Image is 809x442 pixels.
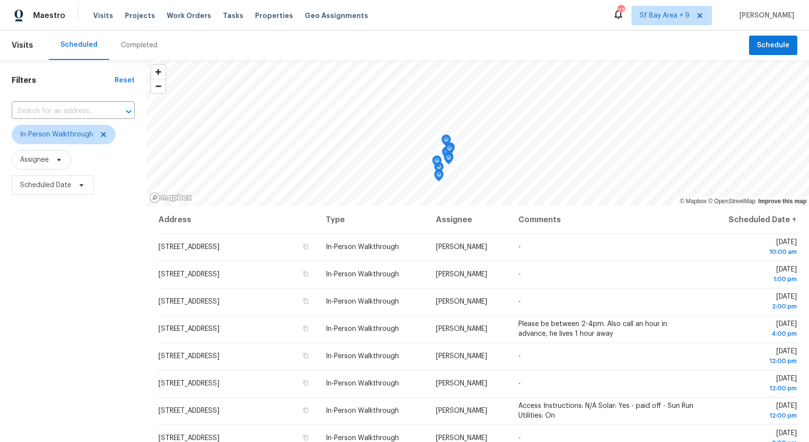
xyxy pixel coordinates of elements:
span: Scheduled Date [20,180,71,190]
div: Scheduled [60,40,98,50]
span: In-Person Walkthrough [326,353,399,360]
input: Search for an address... [12,104,107,119]
span: [DATE] [710,266,797,284]
span: [STREET_ADDRESS] [158,353,219,360]
span: [STREET_ADDRESS] [158,298,219,305]
th: Type [318,206,428,233]
span: In-Person Walkthrough [326,271,399,278]
span: Visits [93,11,113,20]
a: OpenStreetMap [708,198,755,205]
span: [PERSON_NAME] [436,326,487,332]
div: Map marker [434,170,444,185]
div: 10:00 am [710,247,797,257]
div: Map marker [444,153,454,168]
span: In-Person Walkthrough [326,380,399,387]
div: Reset [115,76,135,85]
span: [STREET_ADDRESS] [158,380,219,387]
div: 4:00 pm [710,329,797,339]
th: Assignee [428,206,511,233]
div: Map marker [444,152,454,167]
span: Please be between 2-4pm. Also call an hour in advance, he lives 1 hour away [518,321,667,337]
div: 27 [617,6,624,16]
span: - [518,435,521,442]
div: 12:00 pm [710,384,797,393]
span: In-Person Walkthrough [326,326,399,332]
span: [STREET_ADDRESS] [158,407,219,414]
th: Scheduled Date ↑ [703,206,797,233]
a: Mapbox [680,198,707,205]
button: Copy Address [301,297,310,306]
span: [STREET_ADDRESS] [158,326,219,332]
button: Zoom out [151,79,165,93]
span: Visits [12,35,33,56]
h1: Filters [12,76,115,85]
span: Work Orders [167,11,211,20]
span: - [518,244,521,250]
div: Map marker [441,135,451,150]
th: Address [158,206,318,233]
div: Map marker [442,147,452,162]
span: - [518,271,521,278]
span: [DATE] [710,403,797,421]
span: In-Person Walkthrough [326,435,399,442]
span: [PERSON_NAME] [436,407,487,414]
span: [DATE] [710,375,797,393]
span: [DATE] [710,348,797,366]
button: Copy Address [301,269,310,278]
span: [DATE] [710,321,797,339]
span: [DATE] [710,293,797,311]
span: [PERSON_NAME] [436,435,487,442]
button: Copy Address [301,351,310,360]
a: Mapbox homepage [149,192,192,203]
div: Map marker [445,143,454,158]
span: - [518,298,521,305]
span: - [518,380,521,387]
span: Schedule [757,39,789,52]
div: 12:00 pm [710,411,797,421]
canvas: Map [146,60,809,206]
span: In-Person Walkthrough [326,407,399,414]
span: [STREET_ADDRESS] [158,435,219,442]
a: Improve this map [758,198,807,205]
span: [PERSON_NAME] [735,11,794,20]
button: Copy Address [301,242,310,251]
div: 2:00 pm [710,302,797,311]
span: [STREET_ADDRESS] [158,244,219,250]
span: [PERSON_NAME] [436,353,487,360]
th: Comments [511,206,702,233]
span: Projects [125,11,155,20]
button: Copy Address [301,406,310,415]
div: Map marker [432,155,442,171]
button: Copy Address [301,433,310,442]
span: [STREET_ADDRESS] [158,271,219,278]
button: Copy Address [301,324,310,333]
span: In-Person Walkthrough [326,298,399,305]
span: [PERSON_NAME] [436,271,487,278]
span: [PERSON_NAME] [436,380,487,387]
button: Copy Address [301,379,310,387]
span: [PERSON_NAME] [436,298,487,305]
span: Tasks [223,12,243,19]
button: Zoom in [151,65,165,79]
button: Schedule [749,36,797,56]
span: - [518,353,521,360]
span: Sf Bay Area + 9 [640,11,690,20]
span: Properties [255,11,293,20]
div: Completed [121,40,158,50]
span: Access Instructions: N/A Solar: Yes - paid off - Sun Run Utilities: On [518,403,693,419]
span: [DATE] [710,239,797,257]
div: 1:00 pm [710,274,797,284]
span: Assignee [20,155,49,165]
div: 12:00 pm [710,356,797,366]
span: Maestro [33,11,65,20]
button: Open [122,105,136,118]
span: In-Person Walkthrough [326,244,399,250]
span: In-Person Walkthrough [20,130,93,139]
span: [PERSON_NAME] [436,244,487,250]
span: Geo Assignments [305,11,368,20]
